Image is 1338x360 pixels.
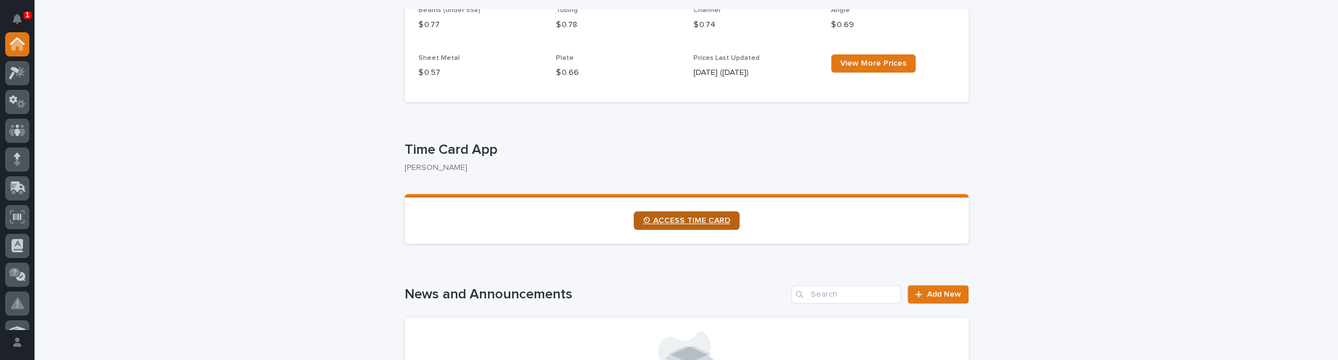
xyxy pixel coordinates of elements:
span: Add New [927,290,961,298]
p: Time Card App [405,142,964,158]
p: $ 0.74 [693,19,817,31]
div: Notifications1 [14,14,29,32]
p: [DATE] ([DATE]) [693,67,817,79]
span: Plate [556,55,574,62]
p: $ 0.66 [556,67,680,79]
span: ⏲ ACCESS TIME CARD [643,217,730,225]
p: $ 0.77 [418,19,542,31]
a: Add New [908,285,968,304]
p: 1 [25,11,29,19]
span: View More Prices [840,59,906,67]
p: [PERSON_NAME] [405,163,959,173]
span: Sheet Metal [418,55,460,62]
p: $ 0.69 [831,19,955,31]
h1: News and Announcements [405,286,787,303]
button: Notifications [5,7,29,31]
span: Channel [693,7,721,14]
span: Prices Last Updated [693,55,760,62]
a: View More Prices [831,54,916,73]
p: $ 0.57 [418,67,542,79]
a: ⏲ ACCESS TIME CARD [634,211,739,230]
span: Angle [831,7,850,14]
span: Beams (under 55#) [418,7,481,14]
span: Tubing [556,7,578,14]
input: Search [791,285,901,304]
p: $ 0.78 [556,19,680,31]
